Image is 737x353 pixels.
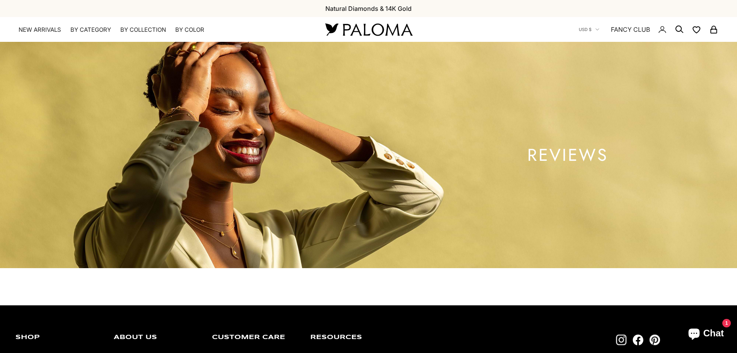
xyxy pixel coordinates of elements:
a: Follow on Pinterest [649,334,660,345]
p: Natural Diamonds & 14K Gold [325,3,412,14]
a: Follow on Facebook [633,334,643,345]
summary: By Color [175,26,204,34]
button: USD $ [579,26,599,33]
p: Resources [310,334,397,341]
inbox-online-store-chat: Shopify online store chat [681,322,731,347]
a: Follow on Instagram [616,334,627,345]
p: Shop [15,334,102,341]
nav: Primary navigation [19,26,307,34]
p: Reviews [417,147,718,163]
p: About Us [114,334,200,341]
a: NEW ARRIVALS [19,26,61,34]
p: Customer Care [212,334,299,341]
a: FANCY CLUB [611,24,650,34]
summary: By Category [70,26,111,34]
span: USD $ [579,26,592,33]
nav: Secondary navigation [579,17,718,42]
summary: By Collection [120,26,166,34]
